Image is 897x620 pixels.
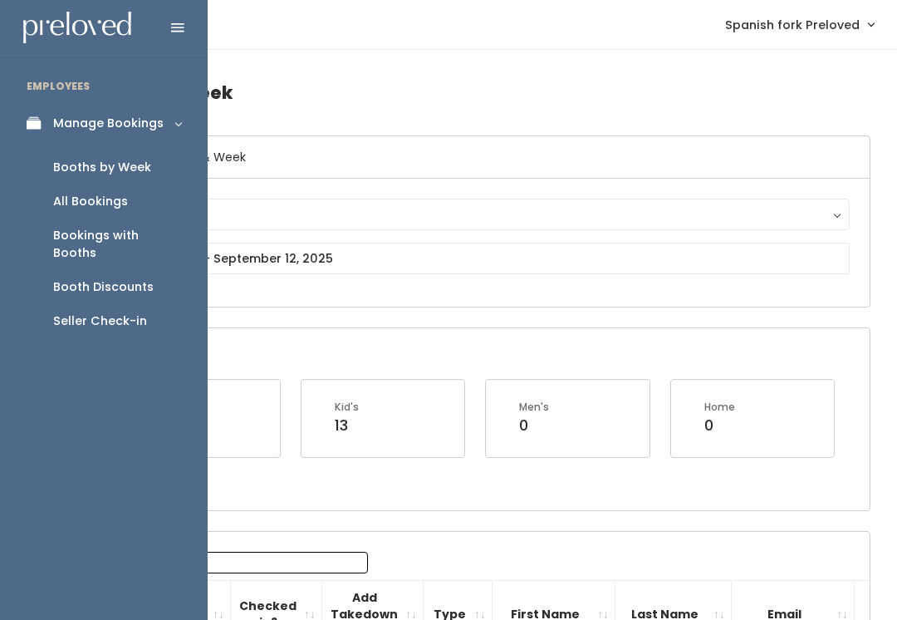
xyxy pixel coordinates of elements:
label: Search: [96,552,368,573]
div: Home [704,400,735,415]
div: Manage Bookings [53,115,164,132]
div: Booths by Week [53,159,151,176]
h4: Booths by Week [85,70,870,116]
h6: Select Location & Week [86,136,870,179]
div: Kid's [335,400,359,415]
a: Spanish fork Preloved [708,7,890,42]
button: Spanish Fork [105,199,850,230]
div: 0 [519,415,549,436]
div: 0 [704,415,735,436]
div: Spanish Fork [121,205,834,224]
img: preloved logo [23,12,131,44]
input: September 6 - September 12, 2025 [105,243,850,274]
div: All Bookings [53,193,128,210]
span: Spanish fork Preloved [725,16,860,34]
div: Booth Discounts [53,278,154,296]
div: Men's [519,400,549,415]
div: Seller Check-in [53,312,147,330]
div: Bookings with Booths [53,227,181,262]
div: 13 [335,415,359,436]
input: Search: [156,552,368,573]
